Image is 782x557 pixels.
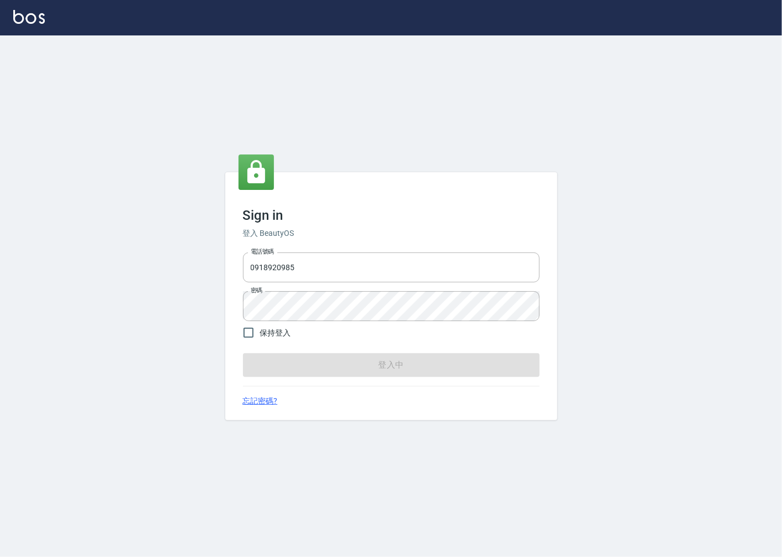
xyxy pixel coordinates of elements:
label: 電話號碼 [251,247,274,256]
span: 保持登入 [260,327,291,339]
h6: 登入 BeautyOS [243,228,540,239]
h3: Sign in [243,208,540,223]
label: 密碼 [251,286,262,295]
img: Logo [13,10,45,24]
a: 忘記密碼? [243,395,278,407]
